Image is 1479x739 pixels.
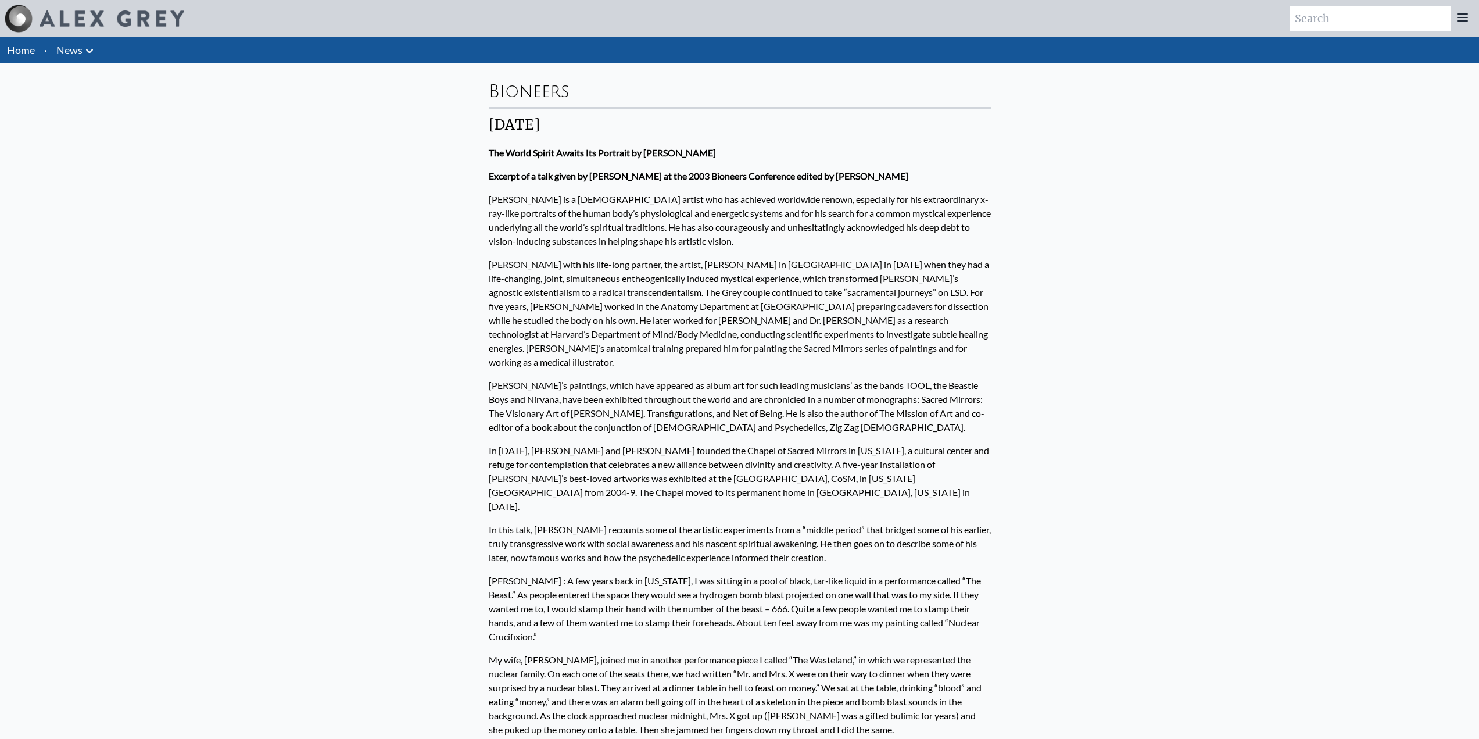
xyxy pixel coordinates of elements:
p: In this talk, [PERSON_NAME] recounts some of the artistic experiments from a “middle period” that... [489,518,991,569]
p: [PERSON_NAME] with his life-long partner, the artist, [PERSON_NAME] in [GEOGRAPHIC_DATA] in [DATE... [489,253,991,374]
p: [PERSON_NAME]’s paintings, which have appeared as album art for such leading musicians’ as the ba... [489,374,991,439]
div: Bioneers [489,72,991,107]
a: News [56,42,83,58]
a: Home [7,44,35,56]
div: [DATE] [489,116,991,134]
p: [PERSON_NAME] is a [DEMOGRAPHIC_DATA] artist who has achieved worldwide renown, especially for hi... [489,188,991,253]
p: [PERSON_NAME] : A few years back in [US_STATE], I was sitting in a pool of black, tar-like liquid... [489,569,991,648]
p: In [DATE], [PERSON_NAME] and [PERSON_NAME] founded the Chapel of Sacred Mirrors in [US_STATE], a ... [489,439,991,518]
strong: Excerpt of a talk given by [PERSON_NAME] at the 2003 Bioneers Conference edited by [PERSON_NAME] [489,170,908,181]
input: Search [1290,6,1451,31]
li: · [40,37,52,63]
strong: The World Spirit Awaits Its Portrait by [PERSON_NAME] [489,147,716,158]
